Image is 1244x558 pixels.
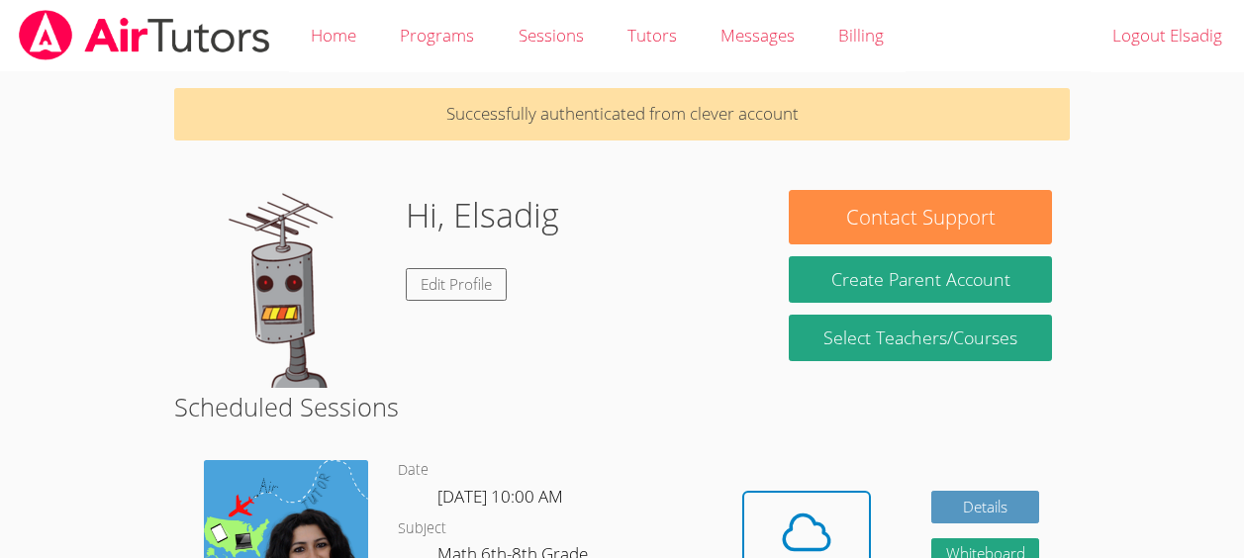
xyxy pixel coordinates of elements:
[174,88,1070,140] p: Successfully authenticated from clever account
[720,24,795,46] span: Messages
[789,315,1051,361] a: Select Teachers/Courses
[437,485,563,508] span: [DATE] 10:00 AM
[398,516,446,541] dt: Subject
[789,190,1051,244] button: Contact Support
[174,388,1070,425] h2: Scheduled Sessions
[789,256,1051,303] button: Create Parent Account
[406,190,559,240] h1: Hi, Elsadig
[17,10,272,60] img: airtutors_banner-c4298cdbf04f3fff15de1276eac7730deb9818008684d7c2e4769d2f7ddbe033.png
[398,458,429,483] dt: Date
[192,190,390,388] img: default.png
[406,268,507,301] a: Edit Profile
[931,491,1040,523] a: Details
